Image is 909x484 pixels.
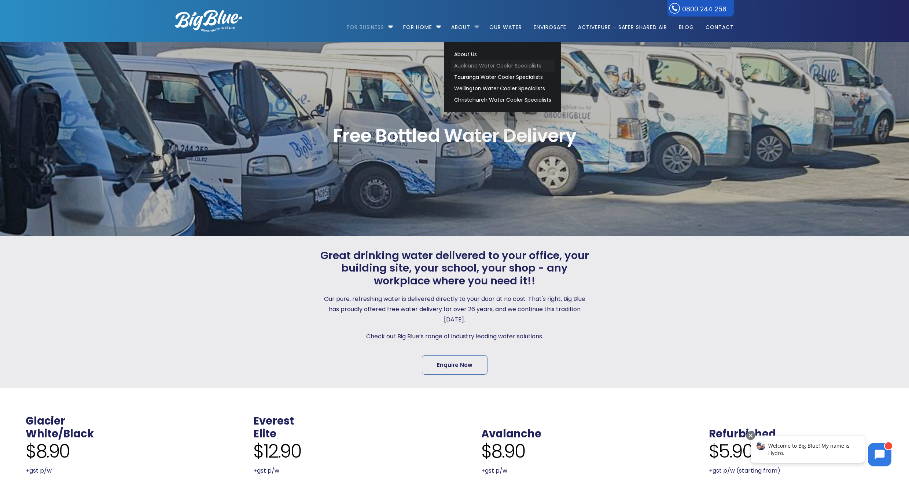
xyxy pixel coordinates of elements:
a: Wellington Water Cooler Specialists [451,83,555,94]
a: Elite [253,426,276,441]
a: Everest [253,414,294,428]
p: +gst p/w [253,466,428,476]
a: Avalanche [481,426,541,441]
span: $5.90 [709,440,753,462]
span: Great drinking water delivered to your office, your building site, your school, your shop - any w... [318,249,591,287]
a: Refurbished [709,426,776,441]
a: Christchurch Water Cooler Specialists [451,94,555,106]
iframe: Chatbot [743,430,899,474]
a: Glacier [26,414,65,428]
a: White/Black [26,426,94,441]
img: logo [175,10,242,32]
span: Free Bottled Water Delivery [175,127,734,145]
a: About Us [451,49,555,60]
span: $12.90 [253,440,301,462]
span: . [709,414,712,428]
p: Check out Big Blue’s range of industry leading water solutions. [318,331,591,342]
span: $8.90 [26,440,70,462]
p: Our pure, refreshing water is delivered directly to your door at no cost. That's right, Big Blue ... [318,294,591,325]
p: +gst p/w [26,466,200,476]
a: Enquire Now [422,355,487,375]
p: +gst p/w [481,466,656,476]
span: $8.90 [481,440,525,462]
a: Tauranga Water Cooler Specialists [451,72,555,83]
span: . [481,414,484,428]
p: +gst p/w (starting from) [709,466,883,476]
a: Auckland Water Cooler Specialists [451,60,555,72]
